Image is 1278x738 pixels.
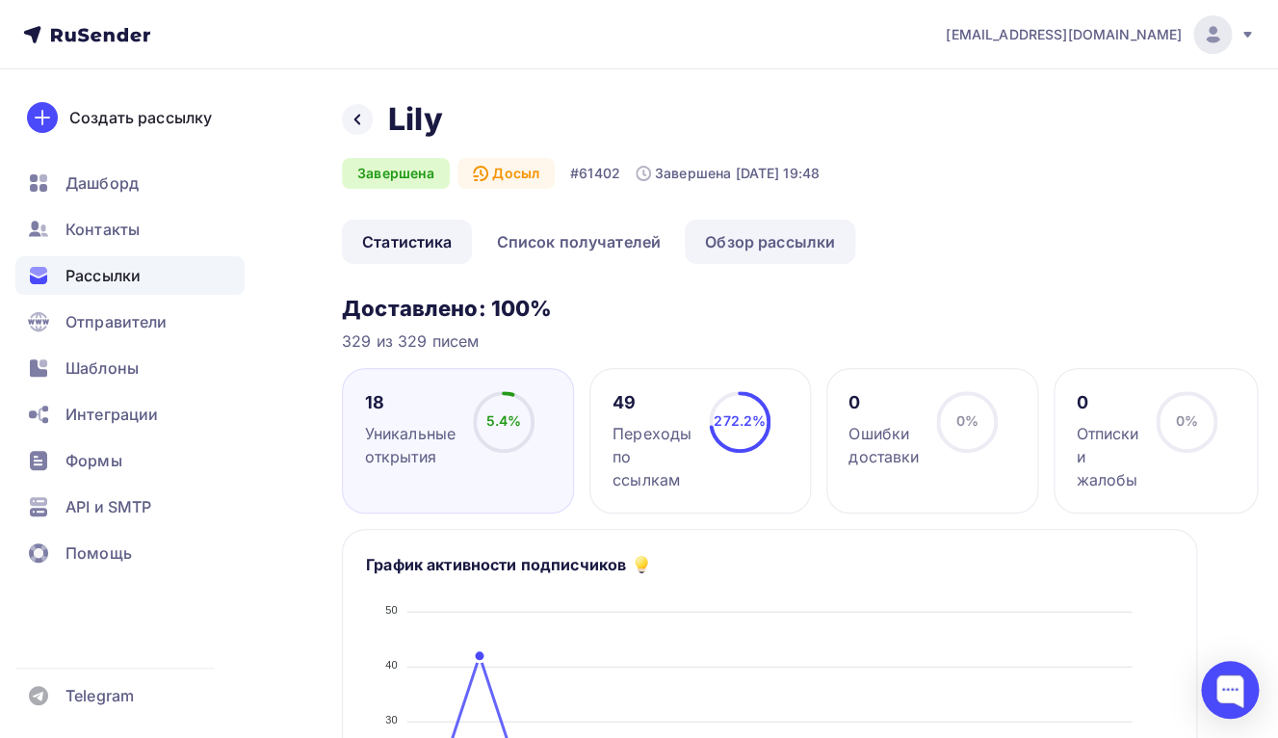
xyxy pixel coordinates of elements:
[385,658,398,670] tspan: 40
[848,391,919,414] div: 0
[15,441,245,480] a: Формы
[1176,412,1198,429] span: 0%
[848,422,919,468] div: Ошибки доставки
[946,25,1182,44] span: [EMAIL_ADDRESS][DOMAIN_NAME]
[1076,422,1138,491] div: Отписки и жалобы
[486,412,522,429] span: 5.4%
[388,100,443,139] h2: Lily
[65,684,134,707] span: Telegram
[65,264,141,287] span: Рассылки
[65,541,132,565] span: Помощь
[714,412,766,429] span: 272.2%
[65,356,139,380] span: Шаблоны
[15,349,245,387] a: Шаблоны
[342,329,1197,353] div: 329 из 329 писем
[65,171,139,195] span: Дашборд
[476,220,681,264] a: Список получателей
[69,106,212,129] div: Создать рассылку
[457,158,555,189] div: Досыл
[65,495,151,518] span: API и SMTP
[956,412,978,429] span: 0%
[65,403,158,426] span: Интеграции
[570,164,620,183] div: #61402
[946,15,1255,54] a: [EMAIL_ADDRESS][DOMAIN_NAME]
[636,164,820,183] div: Завершена [DATE] 19:48
[15,303,245,341] a: Отправители
[65,218,140,241] span: Контакты
[15,210,245,249] a: Контакты
[613,391,691,414] div: 49
[385,604,398,616] tspan: 50
[342,295,1197,322] h3: Доставлено: 100%
[65,310,168,333] span: Отправители
[613,422,691,491] div: Переходы по ссылкам
[342,220,472,264] a: Статистика
[15,256,245,295] a: Рассылки
[65,449,122,472] span: Формы
[15,164,245,202] a: Дашборд
[342,158,450,189] div: Завершена
[685,220,855,264] a: Обзор рассылки
[365,422,456,468] div: Уникальные открытия
[365,391,456,414] div: 18
[1076,391,1138,414] div: 0
[366,553,626,576] h5: График активности подписчиков
[385,713,398,725] tspan: 30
